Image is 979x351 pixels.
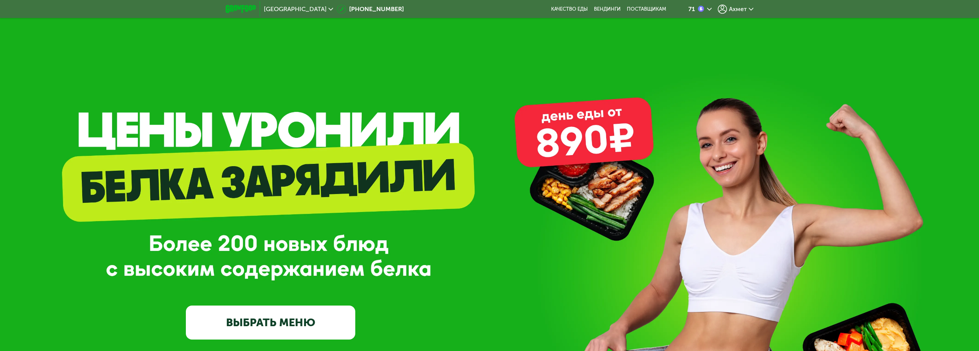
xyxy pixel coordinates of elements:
a: Вендинги [594,6,621,12]
span: [GEOGRAPHIC_DATA] [264,6,327,12]
a: Качество еды [551,6,588,12]
a: ВЫБРАТЬ МЕНЮ [186,306,355,340]
span: Ахмет [729,6,747,12]
div: поставщикам [627,6,666,12]
div: 71 [688,6,695,12]
a: [PHONE_NUMBER] [337,5,404,14]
